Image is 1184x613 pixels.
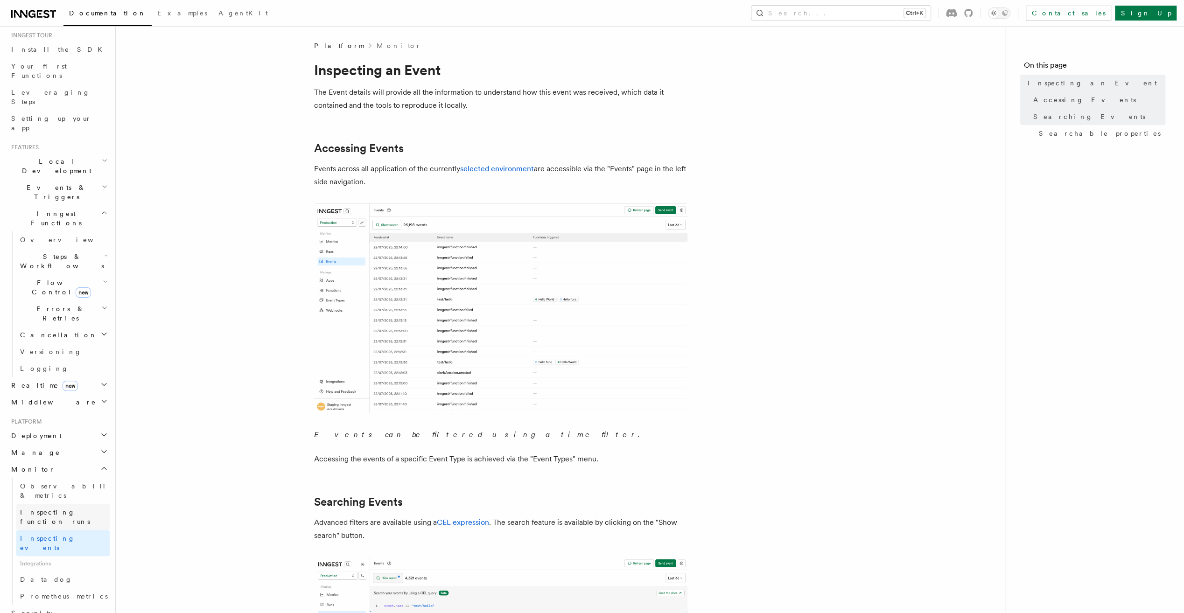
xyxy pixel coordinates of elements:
a: Accessing Events [314,142,404,155]
a: Searching Events [314,495,403,509]
p: Events across all application of the currently are accessible via the "Events" page in the left s... [314,162,687,188]
span: Monitor [7,465,55,474]
p: Advanced filters are available using a . The search feature is available by clicking on the "Show... [314,516,687,542]
a: Observability & metrics [16,478,110,504]
span: Versioning [20,348,82,355]
a: Your first Functions [7,58,110,84]
a: AgentKit [213,3,273,25]
a: Versioning [16,343,110,360]
p: The Event details will provide all the information to understand how this event was received, whi... [314,86,687,112]
span: Searching Events [1033,112,1145,121]
a: Overview [16,231,110,248]
span: Inspecting function runs [20,509,90,525]
kbd: Ctrl+K [904,8,925,18]
a: Inspecting an Event [1024,75,1165,91]
span: Realtime [7,381,78,390]
span: Events & Triggers [7,183,102,202]
a: Monitor [377,41,421,50]
span: Prometheus metrics [20,592,108,600]
a: Install the SDK [7,41,110,58]
button: Manage [7,444,110,461]
img: The Events list features the last events received. [314,203,687,413]
a: Accessing Events [1030,91,1165,108]
a: CEL expression [437,518,489,527]
button: Flow Controlnew [16,274,110,300]
span: Errors & Retries [16,304,101,323]
span: Manage [7,448,60,457]
span: Deployment [7,431,62,440]
button: Middleware [7,394,110,411]
span: Logging [20,365,69,372]
a: Leveraging Steps [7,84,110,110]
span: Install the SDK [11,46,108,53]
button: Monitor [7,461,110,478]
span: Cancellation [16,330,97,340]
span: Inspecting events [20,535,75,551]
span: Features [7,144,39,151]
span: Datadog [20,576,72,583]
button: Local Development [7,153,110,179]
a: Logging [16,360,110,377]
button: Errors & Retries [16,300,110,327]
a: Prometheus metrics [16,588,110,605]
a: Documentation [63,3,152,26]
a: Searching Events [1030,108,1165,125]
span: Inngest tour [7,32,52,39]
span: Setting up your app [11,115,91,132]
span: Local Development [7,157,102,175]
span: new [76,287,91,298]
span: Leveraging Steps [11,89,90,105]
button: Realtimenew [7,377,110,394]
span: Observability & metrics [20,482,116,499]
span: Steps & Workflows [16,252,104,271]
a: Datadog [16,571,110,588]
span: Documentation [69,9,146,17]
a: selected environment [460,164,534,173]
button: Cancellation [16,327,110,343]
span: new [63,381,78,391]
div: Inngest Functions [7,231,110,377]
span: Overview [20,236,116,244]
a: Setting up your app [7,110,110,136]
a: Inspecting events [16,530,110,556]
h4: On this page [1024,60,1165,75]
span: Integrations [16,556,110,571]
div: Monitor [7,478,110,605]
button: Steps & Workflows [16,248,110,274]
button: Deployment [7,427,110,444]
button: Inngest Functions [7,205,110,231]
span: Searchable properties [1039,129,1161,138]
button: Search...Ctrl+K [751,6,931,21]
button: Toggle dark mode [988,7,1010,19]
h1: Inspecting an Event [314,62,687,78]
a: Inspecting function runs [16,504,110,530]
span: Platform [314,41,364,50]
button: Events & Triggers [7,179,110,205]
p: Accessing the events of a specific Event Type is achieved via the "Event Types" menu. [314,453,687,466]
a: Sign Up [1115,6,1177,21]
span: Platform [7,418,42,425]
span: Your first Functions [11,63,67,79]
span: Examples [157,9,207,17]
span: Inngest Functions [7,209,101,228]
span: Middleware [7,397,96,407]
span: AgentKit [218,9,268,17]
span: Flow Control [16,278,103,297]
a: Examples [152,3,213,25]
em: Events can be filtered using a time filter. [314,430,649,439]
span: Accessing Events [1033,95,1136,104]
a: Searchable properties [1035,125,1165,142]
a: Contact sales [1026,6,1111,21]
span: Inspecting an Event [1028,78,1157,88]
